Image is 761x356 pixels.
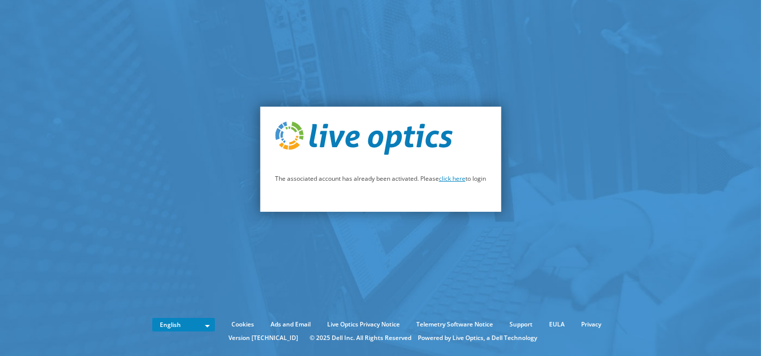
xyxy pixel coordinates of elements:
[224,332,304,343] li: Version [TECHNICAL_ID]
[224,319,262,330] a: Cookies
[275,173,486,184] p: The associated account has already been activated. Please to login
[275,122,452,155] img: live_optics_svg.svg
[418,332,538,343] li: Powered by Live Optics, a Dell Technology
[409,319,500,330] a: Telemetry Software Notice
[263,319,318,330] a: Ads and Email
[305,332,417,343] li: © 2025 Dell Inc. All Rights Reserved
[542,319,572,330] a: EULA
[574,319,609,330] a: Privacy
[439,174,465,183] a: click here
[320,319,407,330] a: Live Optics Privacy Notice
[502,319,540,330] a: Support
